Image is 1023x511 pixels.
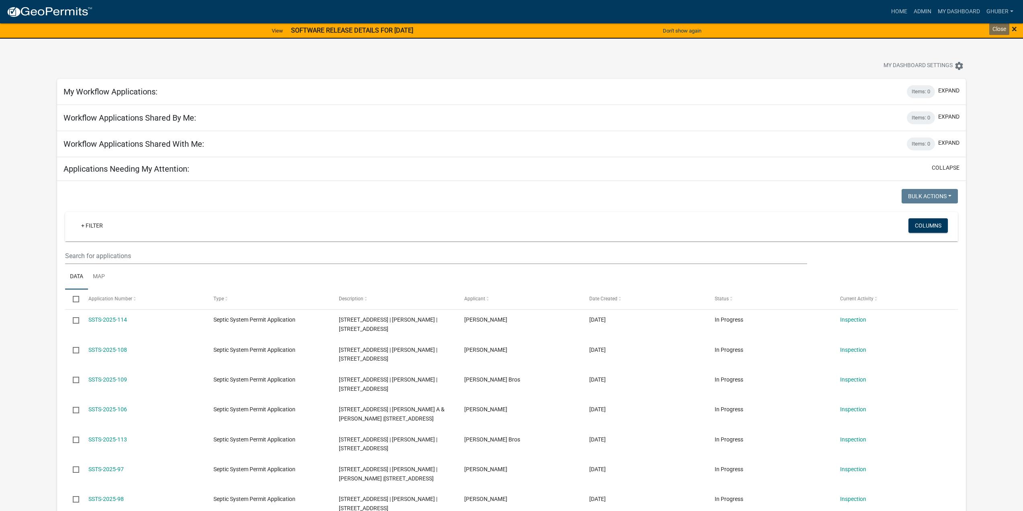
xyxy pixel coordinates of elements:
[339,316,437,332] span: 14711 - 383rd Ave | MARJORIE E BRECK |14711 - 383rd Ave
[589,316,606,323] span: 09/22/2025
[213,296,224,302] span: Type
[715,316,743,323] span: In Progress
[589,376,606,383] span: 09/10/2025
[213,406,295,412] span: Septic System Permit Application
[88,264,110,290] a: Map
[64,164,189,174] h5: Applications Needing My Attention:
[589,347,606,353] span: 09/10/2025
[840,496,866,502] a: Inspection
[88,316,127,323] a: SSTS-2025-114
[64,113,196,123] h5: Workflow Applications Shared By Me:
[213,496,295,502] span: Septic System Permit Application
[715,496,743,502] span: In Progress
[715,406,743,412] span: In Progress
[954,61,964,71] i: settings
[589,436,606,443] span: 08/26/2025
[715,376,743,383] span: In Progress
[715,466,743,472] span: In Progress
[888,4,910,19] a: Home
[840,296,873,302] span: Current Activity
[464,436,520,443] span: James Bros
[339,406,445,422] span: 30305 128TH ST | DONALD A & BONITA J WOITAS |30305 128TH ST
[932,164,959,172] button: collapse
[269,24,286,37] a: View
[910,4,935,19] a: Admin
[213,436,295,443] span: Septic System Permit Application
[707,289,832,309] datatable-header-cell: Status
[840,466,866,472] a: Inspection
[1012,24,1017,34] button: Close
[464,376,520,383] span: James Bros
[213,466,295,472] span: Septic System Permit Application
[907,137,935,150] div: Items: 0
[840,406,866,412] a: Inspection
[884,61,953,71] span: My Dashboard Settings
[938,139,959,147] button: expand
[589,406,606,412] span: 09/05/2025
[715,436,743,443] span: In Progress
[464,296,485,302] span: Applicant
[65,264,88,290] a: Data
[88,376,127,383] a: SSTS-2025-109
[213,376,295,383] span: Septic System Permit Application
[457,289,582,309] datatable-header-cell: Applicant
[938,86,959,95] button: expand
[840,436,866,443] a: Inspection
[589,496,606,502] span: 07/25/2025
[88,296,132,302] span: Application Number
[464,316,507,323] span: Phillip Schleicher
[840,316,866,323] a: Inspection
[64,139,204,149] h5: Workflow Applications Shared With Me:
[1012,23,1017,35] span: ×
[907,85,935,98] div: Items: 0
[589,296,617,302] span: Date Created
[582,289,707,309] datatable-header-cell: Date Created
[65,289,80,309] datatable-header-cell: Select
[331,289,457,309] datatable-header-cell: Description
[660,24,705,37] button: Don't show again
[88,466,124,472] a: SSTS-2025-97
[339,466,437,482] span: 17236 237TH AVE | RANDY E ANDERSON | LORI K ANDERSON |17236 237TH AVE
[840,347,866,353] a: Inspection
[88,436,127,443] a: SSTS-2025-113
[877,58,970,74] button: My Dashboard Settingssettings
[65,248,807,264] input: Search for applications
[206,289,331,309] datatable-header-cell: Type
[902,189,958,203] button: Bulk Actions
[291,27,413,34] strong: SOFTWARE RELEASE DETAILS FOR [DATE]
[935,4,983,19] a: My Dashboard
[213,347,295,353] span: Septic System Permit Application
[464,466,507,472] span: Lori Anderson
[75,218,109,233] a: + Filter
[832,289,958,309] datatable-header-cell: Current Activity
[989,23,1009,35] div: Close
[589,466,606,472] span: 08/01/2025
[715,296,729,302] span: Status
[464,406,507,412] span: Bonita Woitas
[88,406,127,412] a: SSTS-2025-106
[983,4,1017,19] a: GHuber
[339,436,437,452] span: 37516 CLEAR LAKE DR | ERIN EDWARDS |37516 CLEAR LAKE DR
[907,111,935,124] div: Items: 0
[213,316,295,323] span: Septic System Permit Application
[339,296,363,302] span: Description
[339,376,437,392] span: 14430 RICE LAKE DR | Steven Nusbaum |14430 RICE LAKE DR
[88,496,124,502] a: SSTS-2025-98
[464,347,507,353] span: Diane Miller
[64,87,158,96] h5: My Workflow Applications:
[339,347,437,362] span: 12828 210TH AVE | DIANE J MILLER |12828 210TH AVE
[88,347,127,353] a: SSTS-2025-108
[938,113,959,121] button: expand
[81,289,206,309] datatable-header-cell: Application Number
[908,218,948,233] button: Columns
[840,376,866,383] a: Inspection
[715,347,743,353] span: In Progress
[464,496,507,502] span: Ken Bentson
